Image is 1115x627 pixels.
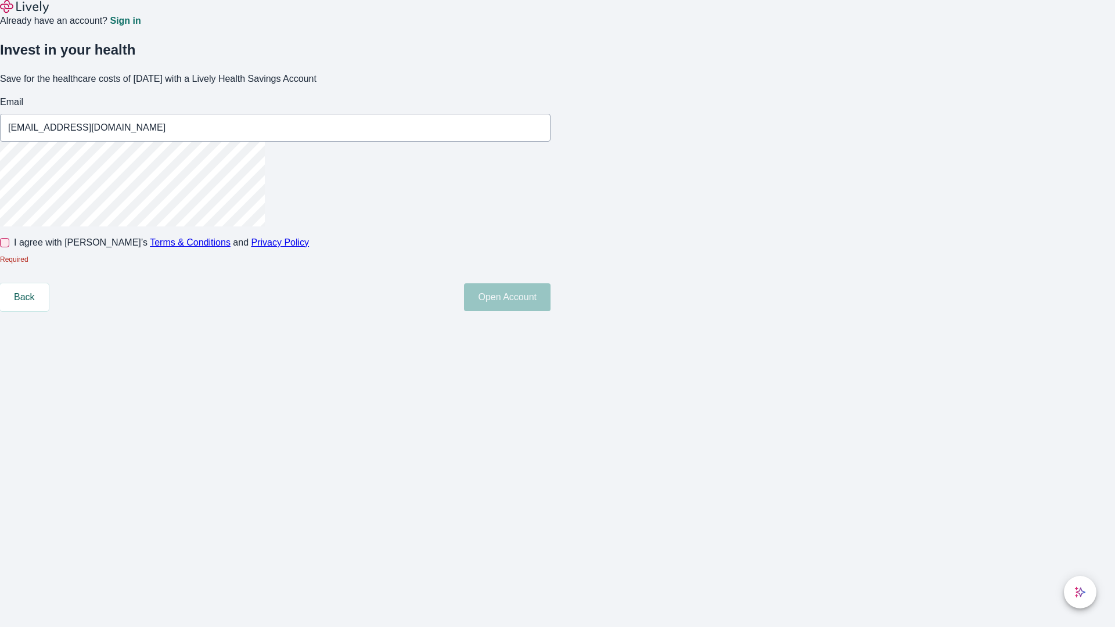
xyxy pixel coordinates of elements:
[1064,576,1096,608] button: chat
[110,16,141,26] a: Sign in
[1074,586,1086,598] svg: Lively AI Assistant
[14,236,309,250] span: I agree with [PERSON_NAME]’s and
[251,237,310,247] a: Privacy Policy
[150,237,231,247] a: Terms & Conditions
